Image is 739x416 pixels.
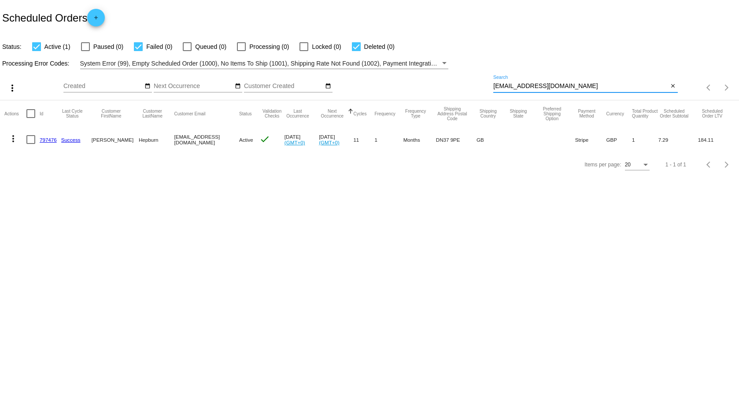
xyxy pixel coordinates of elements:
[403,127,436,152] mat-cell: Months
[493,83,668,90] input: Search
[2,43,22,50] span: Status:
[92,127,139,152] mat-cell: [PERSON_NAME]
[700,79,718,96] button: Previous page
[718,79,735,96] button: Next page
[80,58,449,69] mat-select: Filter by Processing Error Codes
[244,83,323,90] input: Customer Created
[508,109,529,118] button: Change sorting for ShippingState
[436,107,469,121] button: Change sorting for ShippingPostcode
[625,162,631,168] span: 20
[61,137,81,143] a: Success
[40,137,57,143] a: 797476
[658,127,698,152] mat-cell: 7.29
[285,127,319,152] mat-cell: [DATE]
[353,127,374,152] mat-cell: 11
[154,83,233,90] input: Next Occurrence
[537,107,567,121] button: Change sorting for PreferredShippingOption
[259,134,270,144] mat-icon: check
[92,109,131,118] button: Change sorting for CustomerFirstName
[235,83,241,90] mat-icon: date_range
[4,100,26,127] mat-header-cell: Actions
[195,41,226,52] span: Queued (0)
[325,83,331,90] mat-icon: date_range
[93,41,123,52] span: Paused (0)
[259,100,284,127] mat-header-cell: Validation Checks
[319,109,345,118] button: Change sorting for NextOccurrenceUtc
[575,127,606,152] mat-cell: Stripe
[91,15,101,25] mat-icon: add
[477,127,508,152] mat-cell: GB
[632,100,658,127] mat-header-cell: Total Product Quantity
[146,41,172,52] span: Failed (0)
[63,83,143,90] input: Created
[665,162,686,168] div: 1 - 1 of 1
[139,109,166,118] button: Change sorting for CustomerLastName
[174,127,239,152] mat-cell: [EMAIL_ADDRESS][DOMAIN_NAME]
[312,41,341,52] span: Locked (0)
[364,41,395,52] span: Deleted (0)
[477,109,500,118] button: Change sorting for ShippingCountry
[670,83,676,90] mat-icon: close
[2,9,105,26] h2: Scheduled Orders
[44,41,70,52] span: Active (1)
[374,127,403,152] mat-cell: 1
[40,111,43,116] button: Change sorting for Id
[698,109,727,118] button: Change sorting for LifetimeValue
[718,156,735,173] button: Next page
[353,111,366,116] button: Change sorting for Cycles
[606,111,624,116] button: Change sorting for CurrencyIso
[144,83,151,90] mat-icon: date_range
[625,162,650,168] mat-select: Items per page:
[285,109,311,118] button: Change sorting for LastOccurrenceUtc
[61,109,84,118] button: Change sorting for LastProcessingCycleId
[658,109,690,118] button: Change sorting for Subtotal
[669,82,678,91] button: Clear
[700,156,718,173] button: Previous page
[632,127,658,152] mat-cell: 1
[7,83,18,93] mat-icon: more_vert
[698,127,735,152] mat-cell: 184.11
[584,162,621,168] div: Items per page:
[319,140,340,145] a: (GMT+0)
[606,127,632,152] mat-cell: GBP
[249,41,289,52] span: Processing (0)
[436,127,477,152] mat-cell: DN37 9PE
[575,109,599,118] button: Change sorting for PaymentMethod.Type
[403,109,428,118] button: Change sorting for FrequencyType
[139,127,174,152] mat-cell: Hepburn
[319,127,353,152] mat-cell: [DATE]
[239,137,253,143] span: Active
[174,111,205,116] button: Change sorting for CustomerEmail
[374,111,395,116] button: Change sorting for Frequency
[2,60,70,67] span: Processing Error Codes:
[8,133,18,144] mat-icon: more_vert
[285,140,305,145] a: (GMT+0)
[239,111,251,116] button: Change sorting for Status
